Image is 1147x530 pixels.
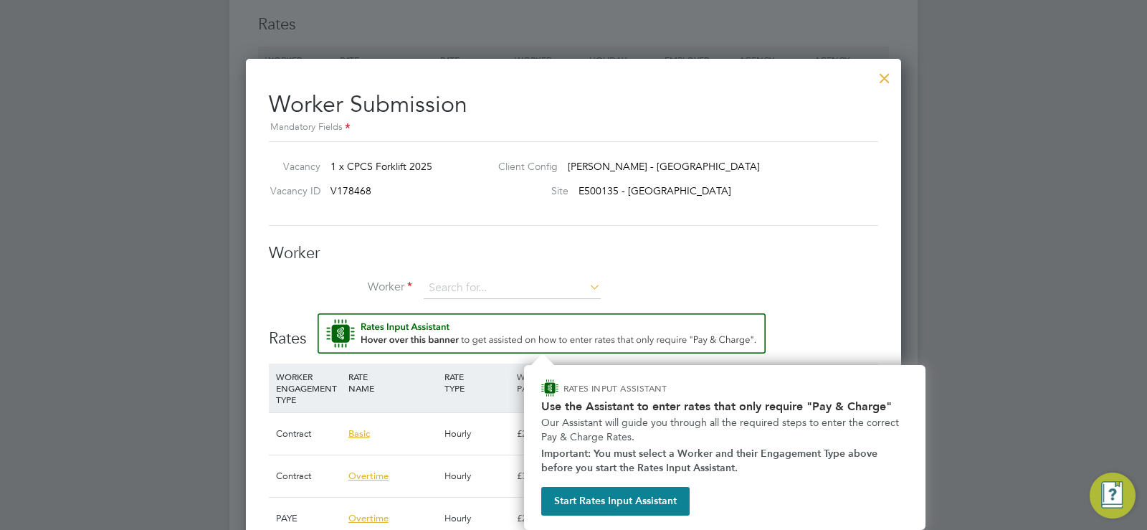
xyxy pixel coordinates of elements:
[269,313,878,349] h3: Rates
[424,278,601,299] input: Search for...
[272,364,345,412] div: WORKER ENGAGEMENT TYPE
[348,470,389,482] span: Overtime
[330,160,432,173] span: 1 x CPCS Forklift 2025
[441,455,513,497] div: Hourly
[513,455,586,497] div: £31.38
[579,184,731,197] span: E500135 - [GEOGRAPHIC_DATA]
[541,399,908,413] h2: Use the Assistant to enter rates that only require "Pay & Charge"
[802,364,875,412] div: AGENCY CHARGE RATE
[513,413,586,455] div: £20.92
[330,184,371,197] span: V178468
[269,120,878,136] div: Mandatory Fields
[263,160,320,173] label: Vacancy
[441,413,513,455] div: Hourly
[563,382,743,394] p: RATES INPUT ASSISTANT
[541,416,908,444] p: Our Assistant will guide you through all the required steps to enter the correct Pay & Charge Rates.
[487,184,568,197] label: Site
[269,79,878,136] h2: Worker Submission
[487,160,558,173] label: Client Config
[348,427,370,440] span: Basic
[272,413,345,455] div: Contract
[513,364,586,401] div: WORKER PAY RATE
[730,364,802,401] div: AGENCY MARKUP
[568,160,760,173] span: [PERSON_NAME] - [GEOGRAPHIC_DATA]
[586,364,658,401] div: HOLIDAY PAY
[541,487,690,516] button: Start Rates Input Assistant
[541,379,558,397] img: ENGAGE Assistant Icon
[348,512,389,524] span: Overtime
[541,448,880,474] strong: Important: You must select a Worker and their Engagement Type above before you start the Rates In...
[441,364,513,401] div: RATE TYPE
[1090,473,1136,519] button: Engage Resource Center
[269,243,878,264] h3: Worker
[658,364,730,401] div: EMPLOYER COST
[345,364,441,401] div: RATE NAME
[269,280,412,295] label: Worker
[263,184,320,197] label: Vacancy ID
[272,455,345,497] div: Contract
[524,365,925,530] div: How to input Rates that only require Pay & Charge
[318,313,766,354] button: Rate Assistant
